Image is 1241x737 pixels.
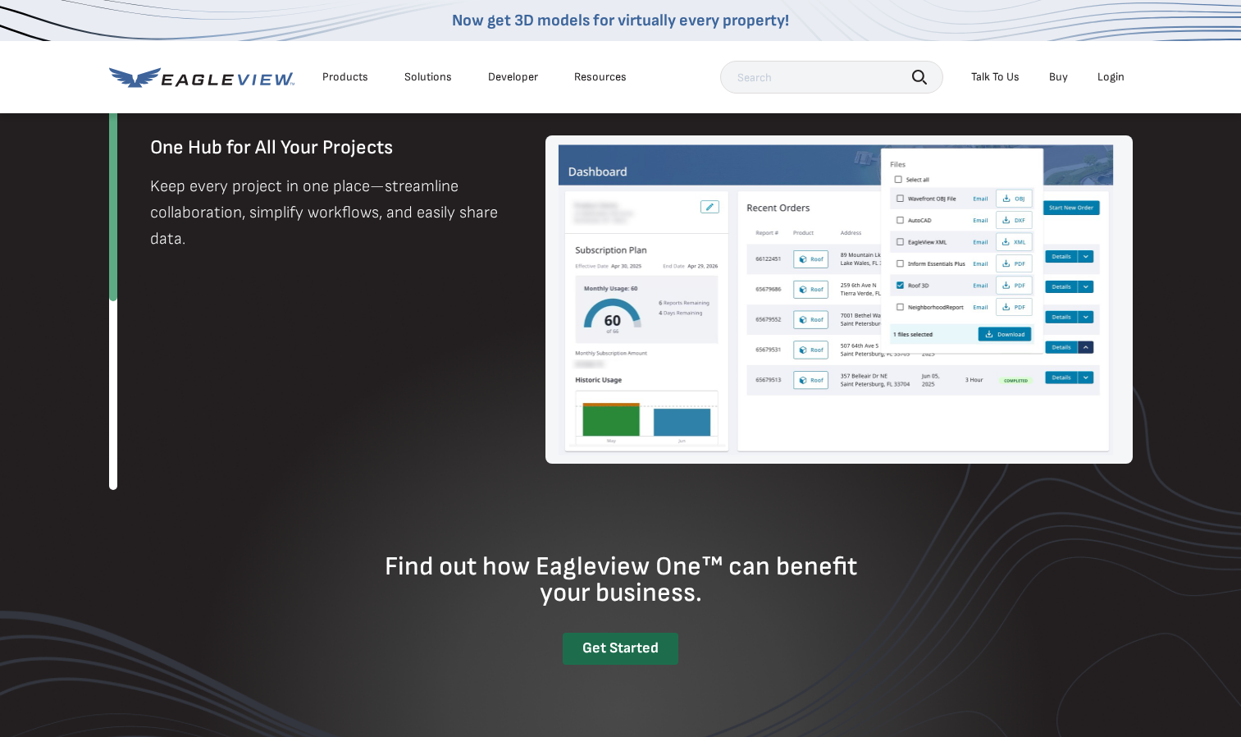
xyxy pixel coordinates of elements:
div: Get Started [563,633,678,665]
a: Buy [1049,70,1068,85]
h4: One Hub for All Your Projects [150,135,519,160]
a: Now get 3D models for virtually every property! [452,11,789,30]
div: Products [322,70,368,85]
div: Solutions [404,70,452,85]
input: Search [720,61,943,94]
div: Resources [574,70,627,85]
a: Developer [488,70,538,85]
h2: Find out how Eagleview One™ can benefit your business. [370,554,872,607]
div: Talk To Us [971,70,1020,85]
p: Keep every project in one place—streamline collaboration, simplify workflows, and easily share data. [150,173,519,252]
div: Login [1097,70,1125,85]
